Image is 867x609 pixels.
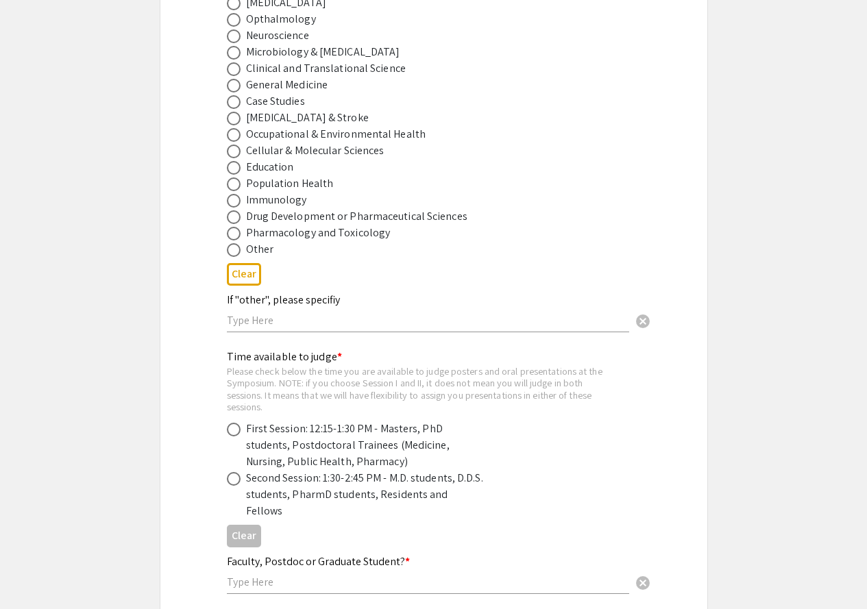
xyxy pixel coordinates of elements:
button: Clear [227,525,261,547]
div: Second Session: 1:30-2:45 PM - M.D. students, D.D.S. students, PharmD students, Residents and Fel... [246,470,486,519]
div: Other [246,241,274,258]
div: Cellular & Molecular Sciences [246,142,384,159]
div: General Medicine [246,77,328,93]
div: Please check below the time you are available to judge posters and oral presentations at the Symp... [227,365,619,413]
div: Opthalmology [246,11,316,27]
div: Clinical and Translational Science [246,60,406,77]
iframe: Chat [10,547,58,599]
span: cancel [635,313,651,330]
input: Type Here [227,313,629,327]
div: Drug Development or Pharmaceutical Sciences [246,208,467,225]
div: First Session: 12:15-1:30 PM - Masters, PhD students, Postdoctoral Trainees (Medicine, Nursing, P... [246,421,486,470]
button: Clear [629,568,657,595]
div: Pharmacology and Toxicology [246,225,391,241]
button: Clear [227,263,261,286]
div: Population Health [246,175,334,192]
div: Occupational & Environmental Health [246,126,426,142]
button: Clear [629,306,657,334]
div: Immunology [246,192,307,208]
div: Case Studies [246,93,305,110]
mat-label: Faculty, Postdoc or Graduate Student? [227,554,410,569]
div: [MEDICAL_DATA] & Stroke [246,110,369,126]
mat-label: Time available to judge [227,349,342,364]
input: Type Here [227,575,629,589]
div: Education [246,159,294,175]
mat-label: If "other", please specifiy [227,293,340,307]
span: cancel [635,575,651,591]
div: Microbiology & [MEDICAL_DATA] [246,44,400,60]
div: Neuroscience [246,27,309,44]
